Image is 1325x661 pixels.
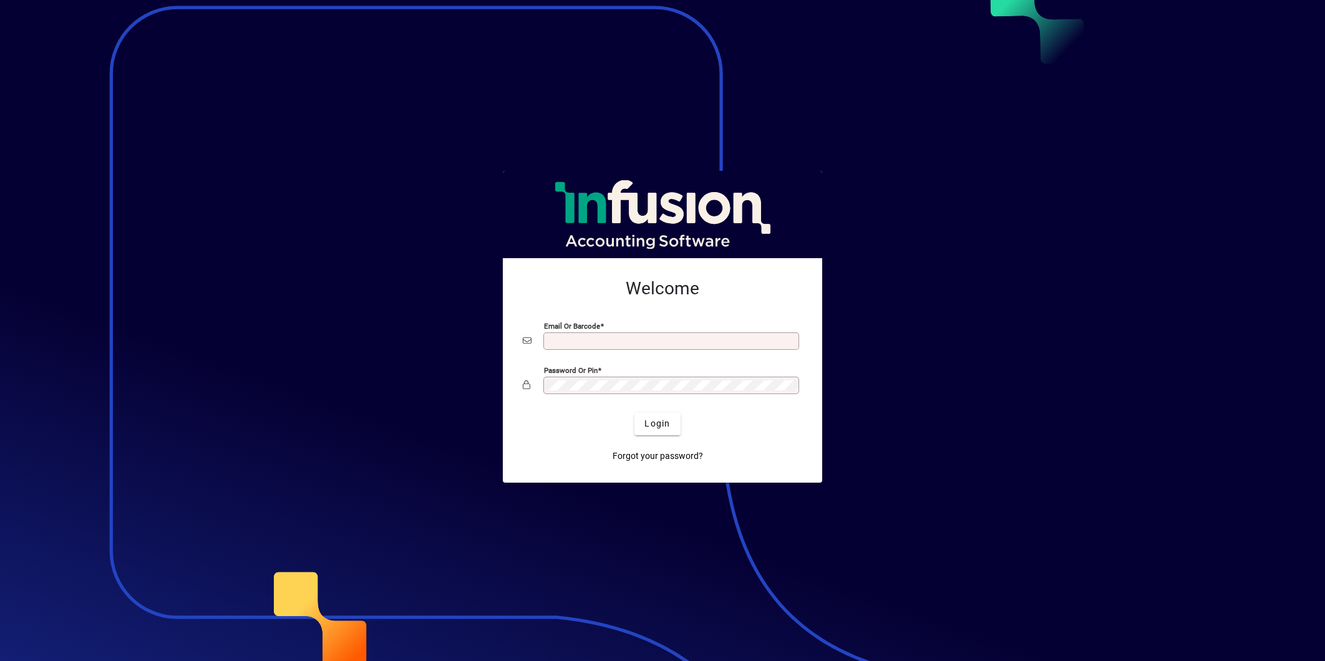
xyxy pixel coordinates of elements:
a: Forgot your password? [608,445,708,468]
button: Login [634,413,680,435]
mat-label: Email or Barcode [544,321,600,330]
h2: Welcome [523,278,802,299]
mat-label: Password or Pin [544,365,598,374]
span: Login [644,417,670,430]
span: Forgot your password? [613,450,703,463]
